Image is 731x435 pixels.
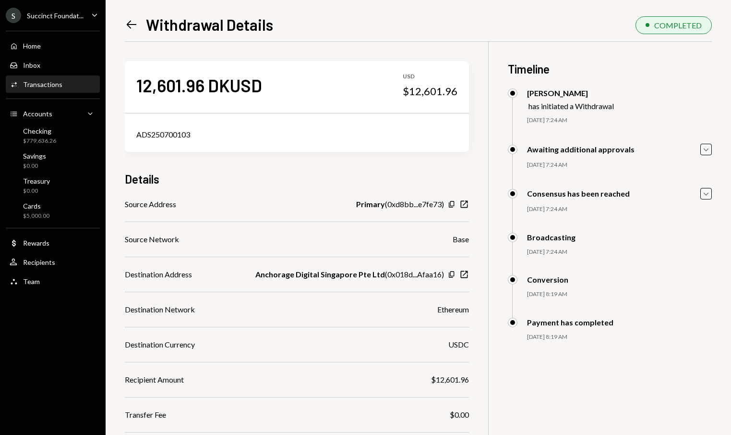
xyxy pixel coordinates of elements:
div: Checking [23,127,56,135]
div: $12,601.96 [431,374,469,385]
div: Succinct Foundat... [27,12,84,20]
div: $0.00 [23,187,50,195]
h1: Withdrawal Details [146,15,273,34]
div: Inbox [23,61,40,69]
b: Primary [356,199,385,210]
div: Source Network [125,234,179,245]
div: $5,000.00 [23,212,49,220]
div: USD [403,73,457,81]
a: Home [6,37,100,54]
div: has initiated a Withdrawal [528,101,614,111]
div: Savings [23,152,46,160]
div: Rewards [23,239,49,247]
div: Team [23,277,40,286]
div: S [6,8,21,23]
div: Recipients [23,258,55,266]
div: ADS250700103 [136,129,457,140]
a: Accounts [6,105,100,122]
h3: Details [125,171,159,187]
div: Ethereum [437,304,469,315]
div: Source Address [125,199,176,210]
a: Rewards [6,234,100,251]
div: [PERSON_NAME] [527,88,614,98]
div: ( 0x018d...Afaa16 ) [255,269,444,280]
a: Recipients [6,253,100,271]
div: Awaiting additional approvals [527,145,635,154]
div: Cards [23,202,49,210]
div: Destination Network [125,304,195,315]
div: [DATE] 7:24 AM [527,248,712,256]
a: Team [6,273,100,290]
div: [DATE] 8:19 AM [527,333,712,341]
div: Transactions [23,80,62,88]
div: [DATE] 7:24 AM [527,161,712,169]
div: $779,636.26 [23,137,56,145]
a: Transactions [6,75,100,93]
div: COMPLETED [654,21,702,30]
div: Accounts [23,110,52,118]
h3: Timeline [508,61,712,77]
div: Conversion [527,275,568,284]
div: Base [453,234,469,245]
a: Inbox [6,56,100,74]
div: Payment has completed [527,318,613,327]
a: Cards$5,000.00 [6,199,100,222]
a: Treasury$0.00 [6,174,100,197]
div: USDC [448,339,469,350]
div: Destination Address [125,269,192,280]
div: [DATE] 7:24 AM [527,116,712,124]
div: ( 0xd8bb...e7fe73 ) [356,199,444,210]
div: Consensus has been reached [527,189,630,198]
div: [DATE] 7:24 AM [527,205,712,213]
div: 12,601.96 DKUSD [136,75,262,96]
div: Transfer Fee [125,409,166,421]
div: Destination Currency [125,339,195,350]
div: Broadcasting [527,233,575,242]
div: $0.00 [23,162,46,170]
b: Anchorage Digital Singapore Pte Ltd [255,269,385,280]
div: Treasury [23,177,50,185]
div: $0.00 [450,409,469,421]
div: [DATE] 8:19 AM [527,290,712,298]
div: Home [23,42,41,50]
a: Savings$0.00 [6,149,100,172]
div: Recipient Amount [125,374,184,385]
a: Checking$779,636.26 [6,124,100,147]
div: $12,601.96 [403,85,457,98]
